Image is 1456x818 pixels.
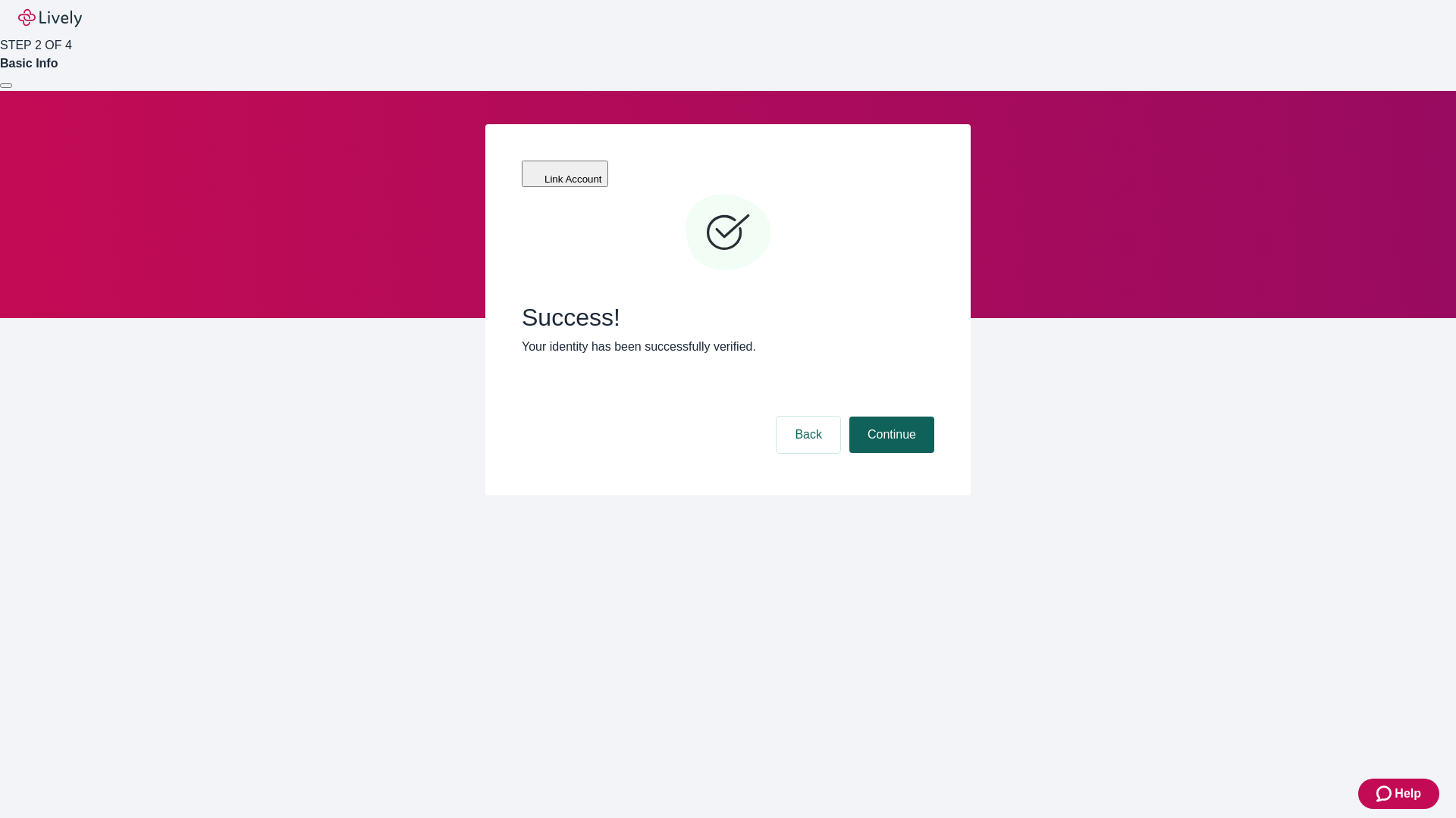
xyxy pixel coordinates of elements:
img: Lively [18,9,82,27]
span: Success! [522,303,934,332]
button: Continue [849,417,934,453]
span: Help [1395,785,1421,803]
svg: Checkmark icon [682,188,773,279]
button: Link Account [522,161,608,187]
p: Your identity has been successfully verified. [522,338,934,356]
svg: Zendesk support icon [1376,785,1395,803]
button: Back [777,417,840,453]
button: Zendesk support iconHelp [1358,779,1439,809]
